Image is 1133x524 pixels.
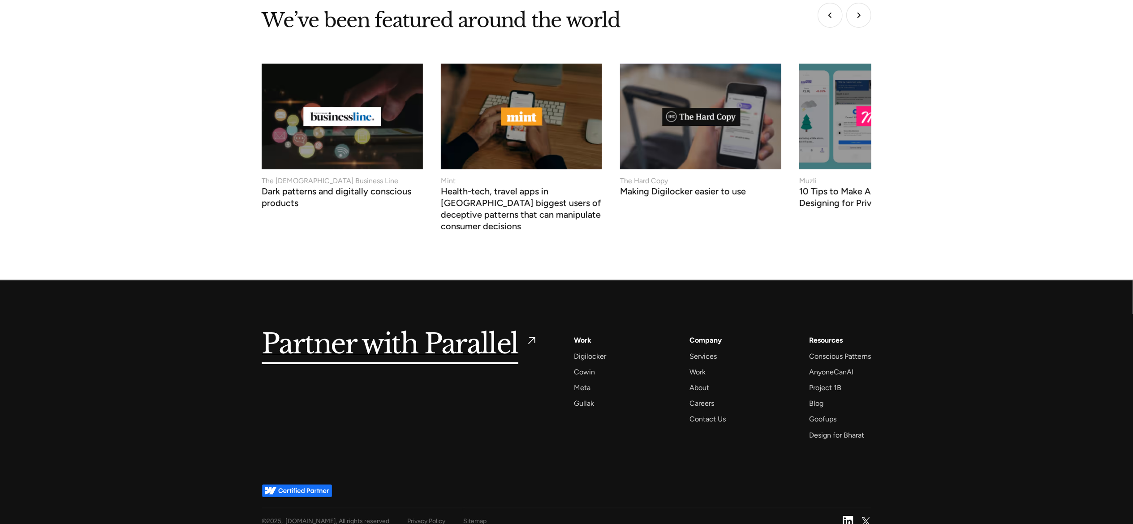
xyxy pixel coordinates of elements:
[620,188,746,197] h3: Making Digilocker easier to use
[620,176,668,186] div: The Hard Copy
[689,413,726,425] a: Contact Us
[809,413,836,425] a: Goofups
[689,397,714,409] a: Careers
[262,188,423,209] h3: Dark patterns and digitally conscious products
[574,366,595,378] a: Cowin
[574,350,606,362] a: Digilocker
[846,3,871,28] div: Next slide
[799,176,817,186] div: Muzli
[809,350,871,362] a: Conscious Patterns
[799,188,961,209] h3: 10 Tips to Make Apps More Human by Designing for Privacy
[262,176,398,186] div: The [DEMOGRAPHIC_DATA] Business Line
[809,382,841,394] a: Project 1B
[441,188,602,232] h3: Health-tech, travel apps in [GEOGRAPHIC_DATA] biggest users of deceptive patterns that can manipu...
[809,397,823,409] a: Blog
[574,334,591,346] a: Work
[689,334,722,346] a: Company
[689,366,706,378] a: Work
[441,64,602,230] a: MintHealth-tech, travel apps in [GEOGRAPHIC_DATA] biggest users of deceptive patterns that can ma...
[574,397,594,409] a: Gullak
[262,64,423,206] a: The [DEMOGRAPHIC_DATA] Business LineDark patterns and digitally conscious products
[262,334,519,355] h5: Partner with Parallel
[574,382,590,394] a: Meta
[441,176,456,186] div: Mint
[818,3,843,28] div: Go to last slide
[809,334,843,346] div: Resources
[809,366,853,378] a: AnyoneCanAI
[689,382,709,394] a: About
[689,350,717,362] a: Services
[809,429,864,441] a: Design for Bharat
[262,334,538,355] a: Partner with Parallel
[620,64,781,195] a: The Hard CopyMaking Digilocker easier to use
